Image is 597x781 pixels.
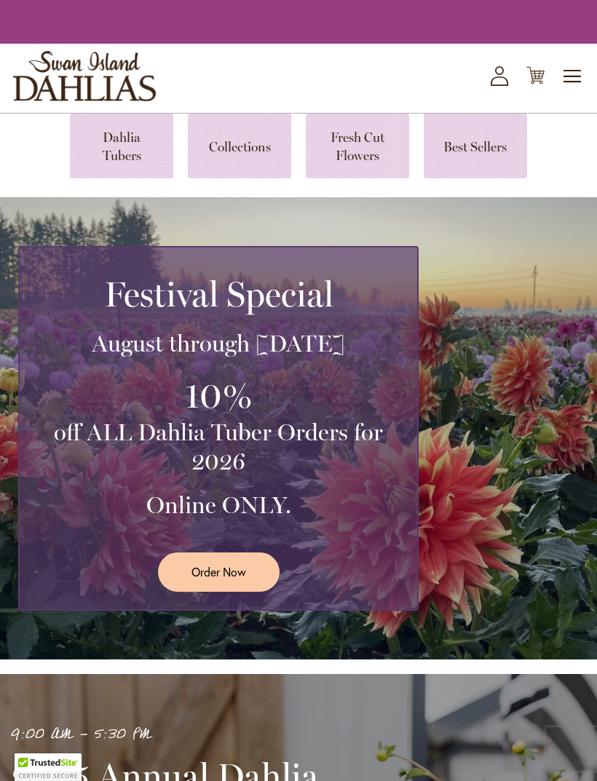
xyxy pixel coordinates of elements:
span: Order Now [191,563,246,580]
h3: off ALL Dahlia Tuber Orders for 2026 [37,418,400,476]
h2: Festival Special [37,274,400,314]
h3: Online ONLY. [37,491,400,520]
h3: 10% [37,373,400,419]
h3: August through [DATE] [37,329,400,358]
p: 9:00 AM - 5:30 PM [11,723,411,747]
a: store logo [13,51,156,101]
a: Order Now [158,552,280,591]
